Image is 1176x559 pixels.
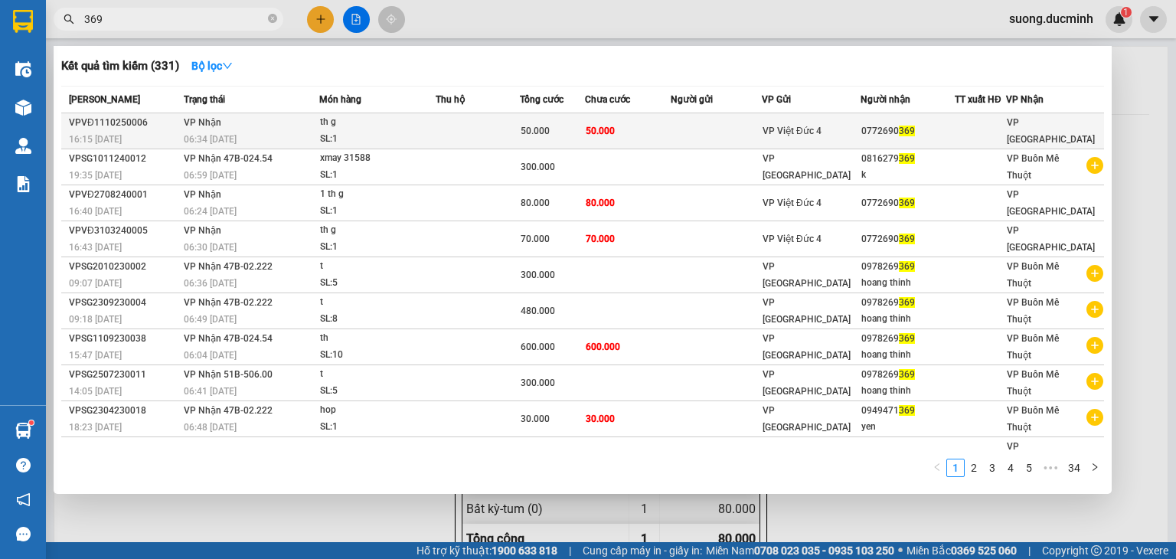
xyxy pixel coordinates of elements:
[928,459,946,477] button: left
[1007,369,1059,397] span: VP Buôn Mê Thuột
[184,369,273,380] span: VP Nhận 51B-506.00
[521,270,555,280] span: 300.000
[521,342,555,352] span: 600.000
[320,383,435,400] div: SL: 5
[69,134,122,145] span: 16:15 [DATE]
[16,527,31,541] span: message
[586,234,615,244] span: 70.000
[1002,459,1019,476] a: 4
[521,126,550,136] span: 50.000
[861,295,955,311] div: 0978269
[184,242,237,253] span: 06:30 [DATE]
[184,170,237,181] span: 06:59 [DATE]
[184,261,273,272] span: VP Nhận 47B-02.222
[184,278,237,289] span: 06:36 [DATE]
[861,195,955,211] div: 0772690
[899,234,915,244] span: 369
[763,234,822,244] span: VP Việt Đức 4
[763,126,822,136] span: VP Việt Đức 4
[184,297,273,308] span: VP Nhận 47B-02.222
[965,459,983,477] li: 2
[15,176,31,192] img: solution-icon
[320,446,435,463] div: bao can tum
[184,134,237,145] span: 06:34 [DATE]
[1006,94,1044,105] span: VP Nhận
[899,297,915,308] span: 369
[320,258,435,275] div: t
[69,422,122,433] span: 18:23 [DATE]
[106,65,204,116] li: VP VP [GEOGRAPHIC_DATA]
[69,259,179,275] div: VPSG2010230002
[184,206,237,217] span: 06:24 [DATE]
[69,206,122,217] span: 16:40 [DATE]
[84,11,265,28] input: Tìm tên, số ĐT hoặc mã đơn
[184,153,273,164] span: VP Nhận 47B-024.54
[1086,459,1104,477] button: right
[521,414,550,424] span: 30.000
[763,198,822,208] span: VP Việt Đức 4
[1007,189,1095,217] span: VP [GEOGRAPHIC_DATA]
[899,333,915,344] span: 369
[268,14,277,23] span: close-circle
[861,123,955,139] div: 0772690
[320,402,435,419] div: hop
[436,94,465,105] span: Thu hộ
[861,151,955,167] div: 0816279
[521,378,555,388] span: 300.000
[184,117,221,128] span: VP Nhận
[320,239,435,256] div: SL: 1
[320,294,435,311] div: t
[69,350,122,361] span: 15:47 [DATE]
[933,463,942,472] span: left
[8,85,18,96] span: environment
[1007,441,1095,469] span: VP [GEOGRAPHIC_DATA]
[1086,157,1103,174] span: plus-circle
[762,94,791,105] span: VP Gửi
[763,297,851,325] span: VP [GEOGRAPHIC_DATA]
[29,420,34,425] sup: 1
[8,8,222,37] li: [PERSON_NAME]
[69,386,122,397] span: 14:05 [DATE]
[15,100,31,116] img: warehouse-icon
[1090,463,1099,472] span: right
[320,347,435,364] div: SL: 10
[1007,261,1059,289] span: VP Buôn Mê Thuột
[1086,459,1104,477] li: Next Page
[8,84,90,113] b: Thị Trấn [PERSON_NAME]
[320,203,435,220] div: SL: 1
[899,405,915,416] span: 369
[947,459,964,476] a: 1
[861,347,955,363] div: hoang thinh
[320,311,435,328] div: SL: 8
[1086,265,1103,282] span: plus-circle
[320,330,435,347] div: th
[184,422,237,433] span: 06:48 [DATE]
[8,65,106,82] li: VP VP Việt Đức 4
[320,366,435,383] div: t
[520,94,563,105] span: Tổng cước
[69,242,122,253] span: 16:43 [DATE]
[1038,459,1063,477] li: Next 5 Pages
[586,342,620,352] span: 600.000
[184,333,273,344] span: VP Nhận 47B-024.54
[861,419,955,435] div: yen
[861,259,955,275] div: 0978269
[861,403,955,419] div: 0949471
[69,223,179,239] div: VPVĐ3103240005
[1007,297,1059,325] span: VP Buôn Mê Thuột
[16,492,31,507] span: notification
[1086,373,1103,390] span: plus-circle
[320,186,435,203] div: 1 th g
[69,278,122,289] span: 09:07 [DATE]
[861,367,955,383] div: 0978269
[320,150,435,167] div: xmay 31588
[61,58,179,74] h3: Kết quả tìm kiếm ( 331 )
[1086,409,1103,426] span: plus-circle
[320,167,435,184] div: SL: 1
[861,231,955,247] div: 0772690
[184,189,221,200] span: VP Nhận
[69,94,140,105] span: [PERSON_NAME]
[585,94,630,105] span: Chưa cước
[64,14,74,25] span: search
[184,386,237,397] span: 06:41 [DATE]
